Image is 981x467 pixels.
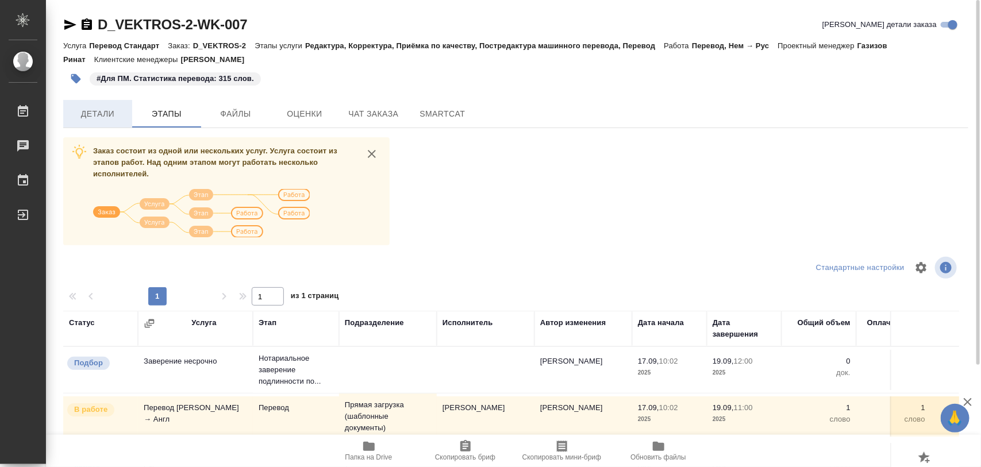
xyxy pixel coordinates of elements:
span: Настроить таблицу [907,254,935,281]
td: Прямая загрузка (шаблонные документы) [339,393,437,439]
button: Скопировать ссылку [80,18,94,32]
p: 2025 [713,367,776,379]
p: слово [862,414,925,425]
p: 1 [787,402,851,414]
span: [PERSON_NAME] детали заказа [822,19,937,30]
div: Дата начала [638,317,684,329]
td: [PERSON_NAME] [437,396,534,437]
span: SmartCat [415,107,470,121]
p: Заказ: [168,41,193,50]
td: [PERSON_NAME] [534,396,632,437]
div: Исполнитель [443,317,493,329]
div: split button [813,259,907,277]
p: Редактура, Корректура, Приёмка по качеству, Постредактура машинного перевода, Перевод [305,41,664,50]
p: Клиентские менеджеры [94,55,181,64]
p: 2025 [638,367,701,379]
p: 10:02 [659,403,678,412]
div: Оплачиваемый объем [862,317,925,340]
p: #Для ПМ. Статистика перевода: 315 слов. [97,73,254,84]
p: Подбор [74,357,103,369]
div: Автор изменения [540,317,606,329]
p: Проектный менеджер [778,41,857,50]
div: Подразделение [345,317,404,329]
p: 11:00 [734,403,753,412]
button: Обновить файлы [610,435,707,467]
span: Скопировать мини-бриф [522,453,601,461]
span: Файлы [208,107,263,121]
div: Общий объем [798,317,851,329]
p: Услуга [63,41,89,50]
p: 2025 [638,414,701,425]
p: слово [787,414,851,425]
button: Сгруппировать [144,318,155,329]
p: 19.09, [713,403,734,412]
span: Скопировать бриф [435,453,495,461]
span: из 1 страниц [291,289,339,306]
div: Статус [69,317,95,329]
span: Детали [70,107,125,121]
p: 17.09, [638,403,659,412]
p: [PERSON_NAME] [181,55,253,64]
p: док. [787,367,851,379]
td: Перевод [PERSON_NAME] → Англ [138,396,253,437]
div: Услуга [191,317,216,329]
td: Заверение несрочно [138,350,253,390]
p: док. [862,367,925,379]
span: Папка на Drive [345,453,393,461]
p: 17.09, [638,357,659,365]
div: Дата завершения [713,317,776,340]
p: 0 [862,356,925,367]
button: close [363,145,380,163]
p: Перевод, Нем → Рус [692,41,778,50]
p: 10:02 [659,357,678,365]
p: 1 [862,402,925,414]
span: Заказ состоит из одной или нескольких услуг. Услуга состоит из этапов работ. Над одним этапом мог... [93,146,337,178]
p: 12:00 [734,357,753,365]
p: Нотариальное заверение подлинности по... [259,353,333,387]
button: Скопировать ссылку для ЯМессенджера [63,18,77,32]
button: Скопировать бриф [417,435,514,467]
span: Чат заказа [346,107,401,121]
p: В работе [74,404,107,415]
span: Этапы [139,107,194,121]
button: Добавить тэг [63,66,89,91]
span: Обновить файлы [630,453,686,461]
button: 🙏 [941,404,970,433]
p: Перевод [259,402,333,414]
p: Работа [664,41,692,50]
p: Этапы услуги [255,41,305,50]
p: 2025 [713,414,776,425]
a: D_VEKTROS-2-WK-007 [98,17,247,32]
span: 🙏 [945,406,965,430]
div: Этап [259,317,276,329]
p: 19.09, [713,357,734,365]
button: Скопировать мини-бриф [514,435,610,467]
button: Папка на Drive [321,435,417,467]
p: D_VEKTROS-2 [193,41,255,50]
span: Посмотреть информацию [935,257,959,279]
span: Оценки [277,107,332,121]
p: 0 [787,356,851,367]
td: [PERSON_NAME] [534,350,632,390]
p: Перевод Стандарт [89,41,168,50]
